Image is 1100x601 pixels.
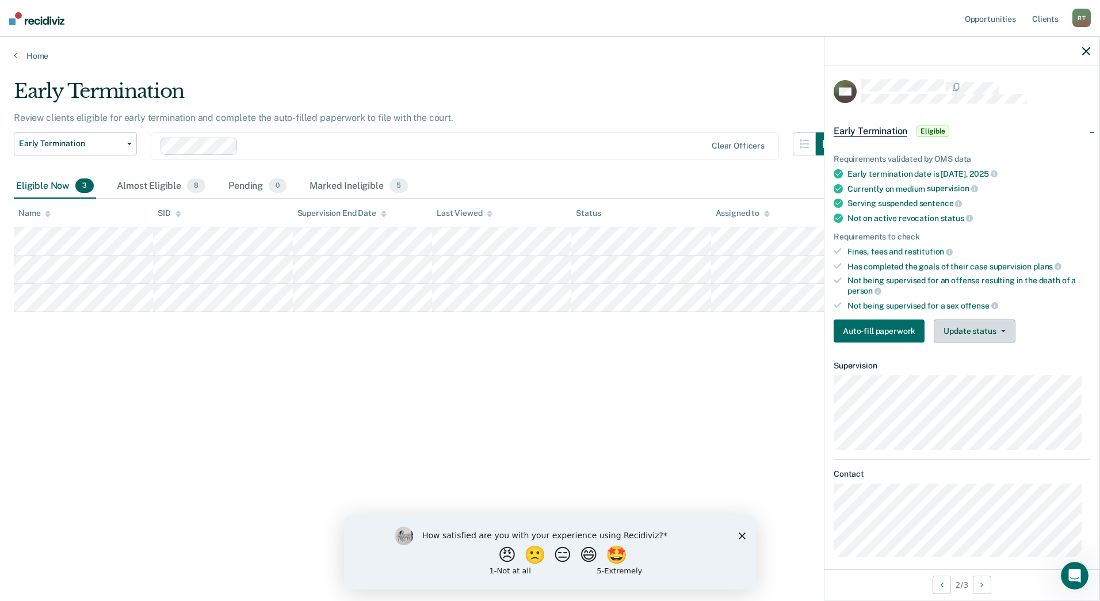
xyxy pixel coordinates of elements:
div: Name [18,208,51,218]
div: Early TerminationEligible [824,113,1099,150]
dt: Supervision [834,361,1090,371]
span: Eligible [916,125,949,137]
div: Supervision End Date [297,208,387,218]
a: Home [14,51,1086,61]
div: Marked Ineligible [307,174,410,199]
button: Update status [934,319,1015,343]
span: supervision [927,184,977,193]
button: Previous Opportunity [933,576,951,594]
div: Eligible Now [14,174,96,199]
div: Early termination date is [DATE], [847,169,1090,179]
div: Last Viewed [437,208,492,218]
div: 2 / 3 [824,569,1099,600]
span: status [941,214,973,223]
p: Review clients eligible for early termination and complete the auto-filled paperwork to file with... [14,112,453,123]
div: Status [576,208,601,218]
button: Auto-fill paperwork [834,319,925,343]
div: Clear officers [712,141,765,151]
span: 2025 [969,169,997,178]
div: Almost Eligible [114,174,208,199]
span: restitution [904,247,953,256]
a: Navigate to form link [834,319,929,343]
div: Not on active revocation [847,213,1090,223]
span: sentence [919,199,962,208]
span: 3 [75,178,94,193]
div: Currently on medium [847,184,1090,194]
div: Requirements to check [834,232,1090,242]
iframe: Survey by Kim from Recidiviz [344,515,756,589]
span: 5 [389,178,408,193]
dt: Contact [834,469,1090,479]
div: Serving suspended [847,198,1090,208]
div: Early Termination [14,79,839,112]
div: R T [1072,9,1091,27]
div: Requirements validated by OMS data [834,154,1090,164]
div: SID [158,208,181,218]
span: plans [1033,262,1061,271]
span: Early Termination [834,125,907,137]
span: person [847,286,881,295]
span: offense [961,301,998,310]
span: 8 [187,178,205,193]
div: Has completed the goals of their case supervision [847,261,1090,272]
iframe: Intercom live chat [1061,562,1088,589]
span: 0 [269,178,287,193]
span: Early Termination [19,139,123,149]
div: Assigned to [716,208,770,218]
img: Recidiviz [9,12,64,25]
div: Not being supervised for a sex [847,300,1090,311]
div: Pending [226,174,289,199]
div: Fines, fees and [847,246,1090,257]
div: Not being supervised for an offense resulting in the death of a [847,276,1090,295]
button: Next Opportunity [973,576,991,594]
